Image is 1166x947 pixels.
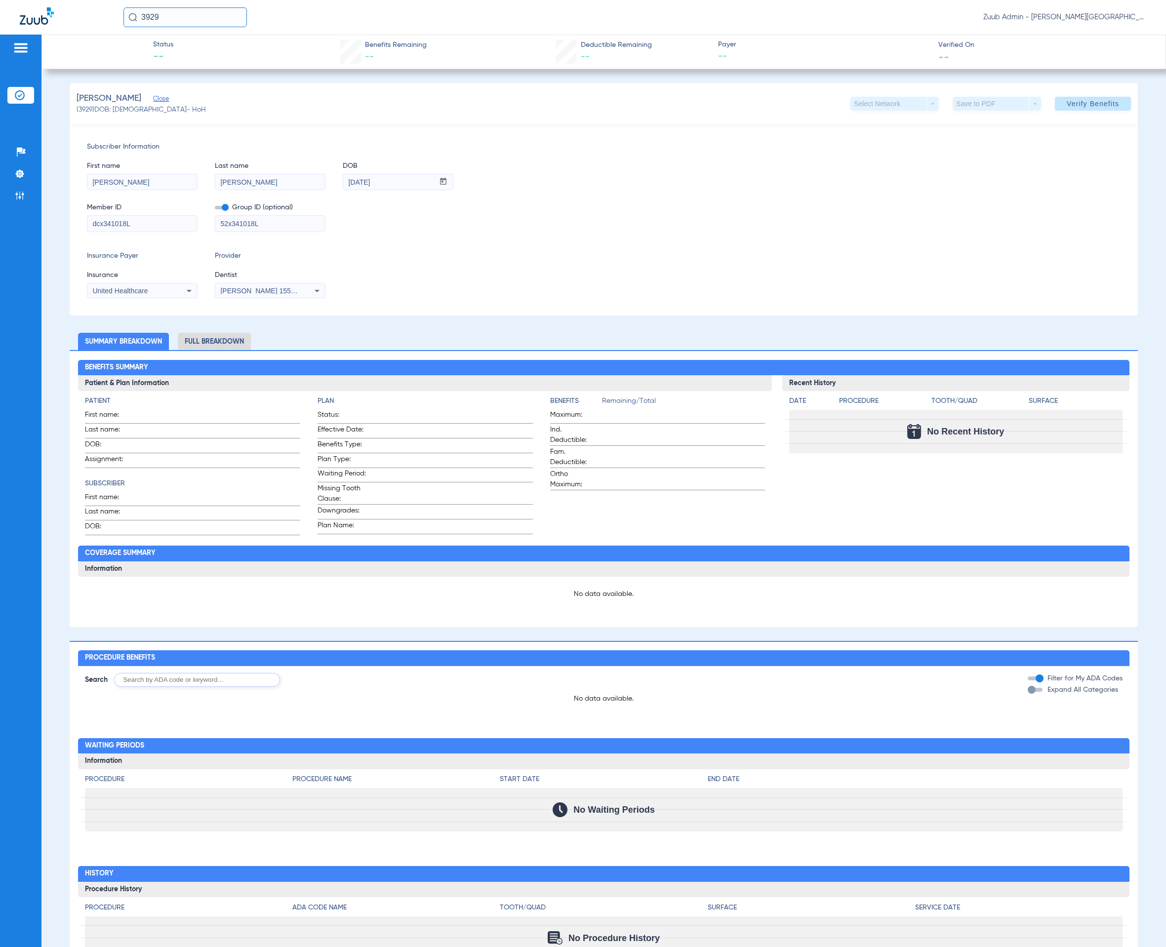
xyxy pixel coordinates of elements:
p: No data available. [85,589,1122,599]
input: Search for patients [123,7,247,27]
p: No data available. [78,694,1129,704]
span: Payer [718,39,929,50]
span: Last name: [85,507,133,520]
span: Waiting Period: [318,469,366,482]
span: Effective Date: [318,425,366,438]
h4: End Date [708,774,1123,785]
img: Calendar [553,802,567,817]
h3: Information [78,561,1129,577]
h4: Start Date [500,774,707,785]
span: Remaining/Total [602,396,765,410]
app-breakdown-title: Date [789,396,831,410]
app-breakdown-title: ADA Code Name [292,903,500,916]
span: DOB: [85,521,133,535]
span: Provider [215,251,325,261]
h2: History [78,866,1129,882]
label: Filter for My ADA Codes [1045,673,1123,684]
app-breakdown-title: Procedure Name [292,774,500,788]
h4: Date [789,396,831,406]
span: Dentist [215,270,325,280]
span: Status: [318,410,366,423]
app-breakdown-title: Start Date [500,774,707,788]
span: Member ID [87,202,198,213]
button: Open calendar [434,174,453,190]
span: Insurance [87,270,198,280]
span: DOB: [85,439,133,453]
span: First name: [85,410,133,423]
h4: Subscriber [85,478,300,489]
h4: Surface [1029,396,1123,406]
img: Calendar [907,424,921,439]
span: [PERSON_NAME] 1558815738 [220,287,318,295]
span: Plan Name: [318,520,366,534]
span: [PERSON_NAME] [77,92,141,105]
app-breakdown-title: Benefits [550,396,602,410]
h4: Procedure [839,396,928,406]
span: No Procedure History [568,933,660,943]
app-breakdown-title: Surface [708,903,915,916]
h3: Procedure History [78,882,1129,898]
span: No Waiting Periods [573,805,654,815]
app-breakdown-title: Tooth/Quad [500,903,707,916]
app-breakdown-title: Procedure [839,396,928,410]
span: Ind. Deductible: [550,425,599,445]
li: Full Breakdown [178,333,251,350]
li: Summary Breakdown [78,333,169,350]
span: United Healthcare [92,287,148,295]
span: -- [938,51,949,62]
span: Expand All Categories [1047,686,1118,693]
span: Last name [215,161,325,171]
button: Verify Benefits [1055,97,1131,111]
span: First name: [85,492,133,506]
img: Calendar [548,931,563,944]
h4: Patient [85,396,300,406]
span: Missing Tooth Clause: [318,483,366,504]
span: No Recent History [927,427,1004,436]
app-breakdown-title: Surface [1029,396,1123,410]
h4: Benefits [550,396,602,406]
span: Verified On [938,40,1150,50]
span: Search [85,675,108,685]
h4: Service Date [915,903,1123,913]
h4: Tooth/Quad [500,903,707,913]
h4: Surface [708,903,915,913]
app-breakdown-title: End Date [708,774,1123,788]
span: Plan Type: [318,454,366,468]
span: Verify Benefits [1067,100,1119,108]
span: Group ID (optional) [215,202,325,213]
img: Search Icon [128,13,137,22]
h3: Information [78,753,1129,769]
span: First name [87,161,198,171]
span: Last name: [85,425,133,438]
h2: Procedure Benefits [78,650,1129,666]
input: Search by ADA code or keyword… [114,673,280,687]
span: -- [153,50,173,64]
img: Zuub Logo [20,7,54,25]
h2: Waiting Periods [78,738,1129,754]
span: Status [153,39,173,50]
span: Benefits Remaining [365,40,427,50]
span: Maximum: [550,410,599,423]
span: -- [581,52,590,61]
span: -- [718,50,929,63]
app-breakdown-title: Procedure [85,903,292,916]
app-breakdown-title: Tooth/Quad [931,396,1025,410]
h4: Procedure Name [292,774,500,785]
span: Assignment: [85,454,133,468]
span: Benefits Type: [318,439,366,453]
span: Close [153,95,162,105]
h4: Plan [318,396,533,406]
span: Insurance Payer [87,251,198,261]
span: -- [365,52,374,61]
span: Downgrades: [318,506,366,519]
span: Fam. Deductible: [550,447,599,468]
app-breakdown-title: Procedure [85,774,292,788]
h4: Tooth/Quad [931,396,1025,406]
app-breakdown-title: Service Date [915,903,1123,916]
h3: Patient & Plan Information [78,375,772,391]
h2: Coverage Summary [78,546,1129,561]
span: Deductible Remaining [581,40,652,50]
